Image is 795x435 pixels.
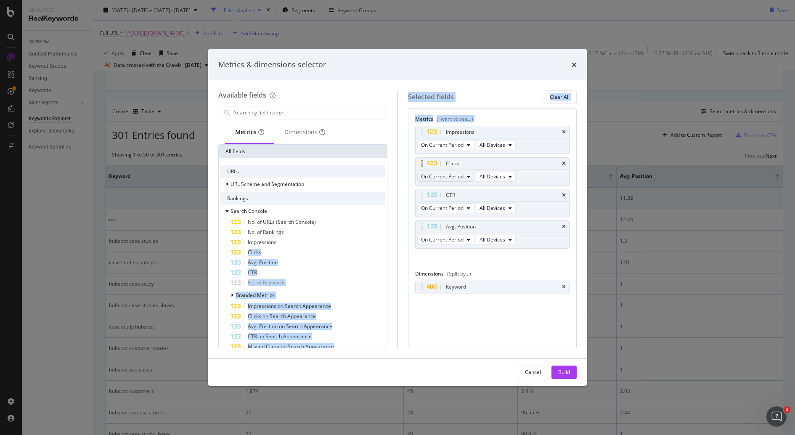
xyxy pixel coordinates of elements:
span: On Current Period [421,173,464,180]
div: ClickstimesOn Current PeriodAll Devices [415,157,570,186]
div: ImpressionstimesOn Current PeriodAll Devices [415,126,570,154]
span: Missed Clicks on Search Appearance [248,343,334,350]
div: Metrics [415,115,570,126]
div: Selected fields [408,92,454,102]
span: On Current Period [421,204,464,212]
div: CTRtimesOn Current PeriodAll Devices [415,189,570,217]
span: Search Console [231,207,267,215]
button: On Current Period [417,235,474,245]
button: On Current Period [417,140,474,150]
div: URLs [220,165,385,178]
span: Impressions on Search Appearance [248,302,331,310]
div: times [562,284,566,289]
div: All fields [219,145,387,158]
div: times [562,161,566,166]
button: All Devices [476,203,516,213]
div: times [562,130,566,135]
button: Clear All [543,90,577,104]
span: Avg. Position [248,259,278,266]
span: Avg. Position on Search Appearance [248,323,332,330]
span: CTR [248,269,257,276]
div: Keywordtimes [415,281,570,293]
button: On Current Period [417,172,474,182]
button: On Current Period [417,203,474,213]
span: On Current Period [421,236,464,243]
div: Metrics & dimensions selector [218,59,326,70]
span: 1 [784,406,790,413]
button: All Devices [476,235,516,245]
span: No. of Rankings [248,228,284,236]
div: Dimensions [415,270,570,281]
div: Impressions [446,128,474,136]
div: times [562,193,566,198]
div: Dimensions [284,128,325,136]
div: times [562,224,566,229]
button: All Devices [476,140,516,150]
span: All Devices [480,236,505,243]
span: Clicks on Search Appearance [248,313,316,320]
span: URL Scheme and Segmentation [231,180,304,188]
div: Clear All [550,93,570,101]
div: Keyword [446,283,466,291]
button: Build [551,366,577,379]
input: Search by field name [233,106,385,119]
div: CTR [446,191,455,199]
span: All Devices [480,141,505,149]
span: Impressions [248,239,276,246]
span: CTR on Search Appearance [248,333,312,340]
button: All Devices [476,172,516,182]
span: Clicks [248,249,261,256]
div: Cancel [525,369,541,376]
div: (I want to see...) [437,115,473,122]
span: All Devices [480,173,505,180]
span: On Current Period [421,141,464,149]
span: No. of Keywords [248,279,286,286]
div: Clicks [446,159,459,168]
div: modal [208,49,587,386]
div: Metrics [235,128,264,136]
div: Avg. Position [446,223,476,231]
div: times [572,59,577,70]
div: Available fields [218,90,266,100]
div: (Split by...) [447,270,471,277]
iframe: Intercom live chat [766,406,787,427]
div: Build [558,369,570,376]
span: All Devices [480,204,505,212]
span: No. of URLs (Search Console) [248,218,316,225]
span: Branded Metrics [236,292,275,299]
div: Avg. PositiontimesOn Current PeriodAll Devices [415,220,570,249]
div: Rankings [220,192,385,205]
button: Cancel [518,366,548,379]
